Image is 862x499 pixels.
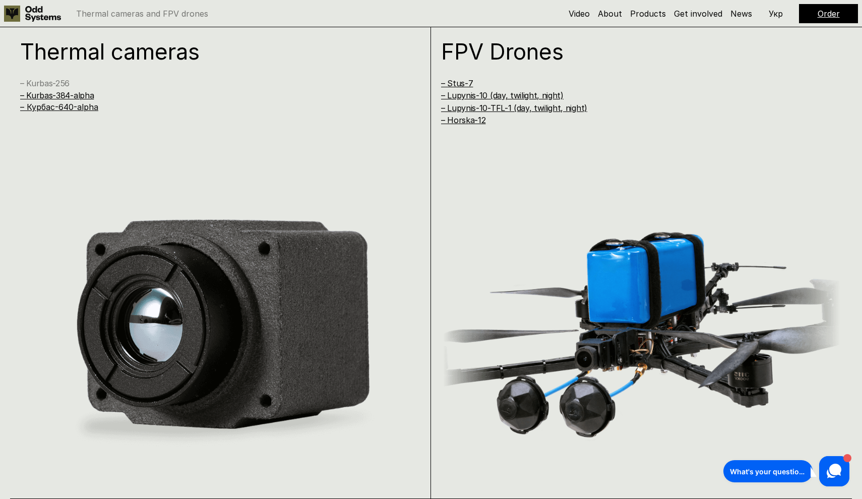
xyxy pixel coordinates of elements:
a: – Horska-12 [441,115,485,125]
a: Get involved [674,9,722,19]
a: – Stus-7 [441,78,473,88]
p: Thermal cameras and FPV drones [76,10,208,18]
a: Products [630,9,666,19]
a: – Lupynis-10-TFL-1 (day, twilight, night) [441,103,587,113]
a: – Kurbas-384-alpha [20,90,94,100]
a: – Курбас-640-alpha [20,102,98,112]
a: Order [818,9,840,19]
a: – Lupynis-10 (day, twilight, night) [441,90,564,100]
a: News [730,9,752,19]
h1: Thermal cameras [20,40,397,63]
a: Video [569,9,590,19]
h1: FPV Drones [441,40,818,63]
p: Укр [769,10,783,18]
iframe: HelpCrunch [721,454,852,489]
a: About [598,9,622,19]
a: – Kurbas-256 [20,78,70,88]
